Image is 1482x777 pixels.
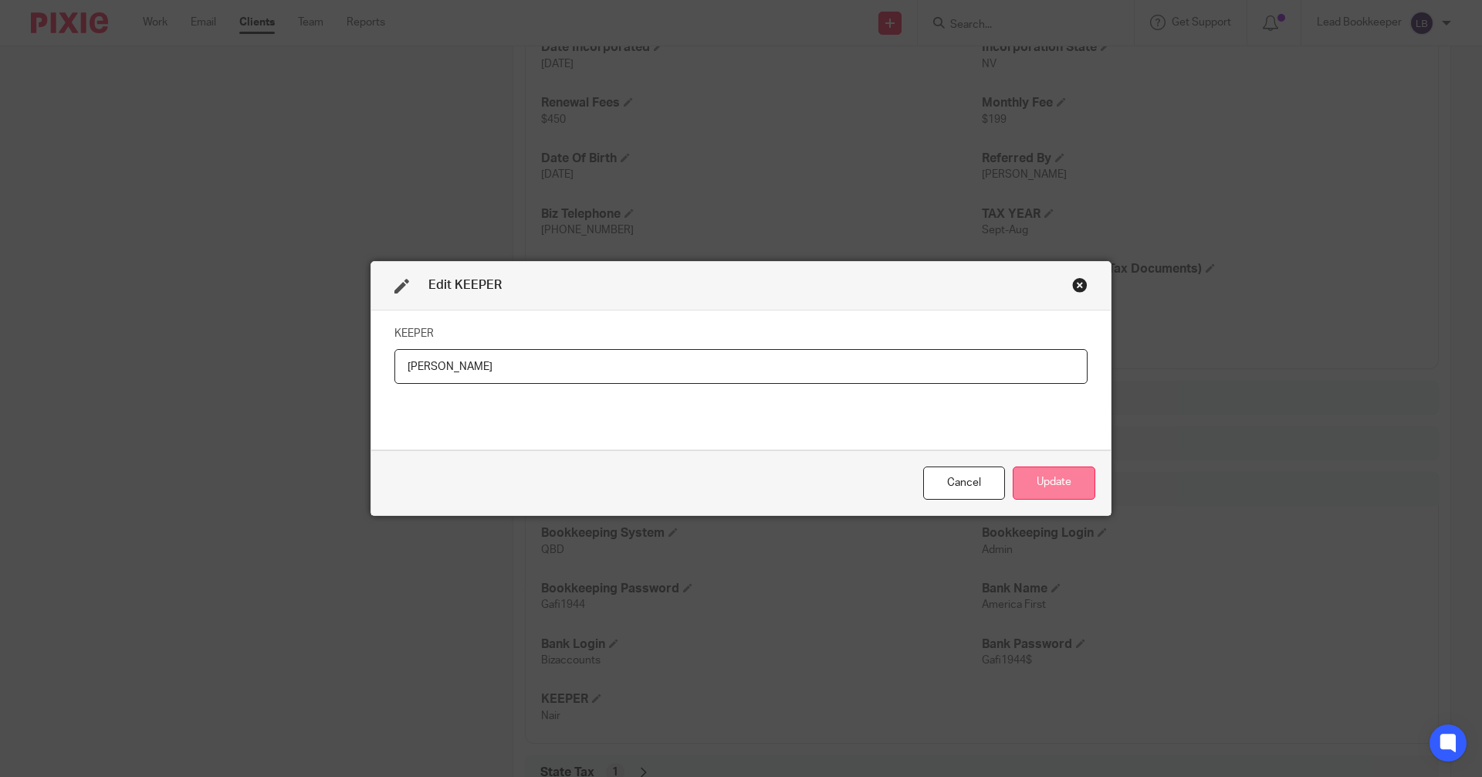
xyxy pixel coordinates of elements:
button: Update [1013,467,1095,500]
span: Edit KEEPER [428,279,502,291]
label: KEEPER [394,326,434,341]
input: KEEPER [394,349,1088,384]
div: Close this dialog window [923,467,1005,500]
div: Close this dialog window [1072,277,1088,293]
